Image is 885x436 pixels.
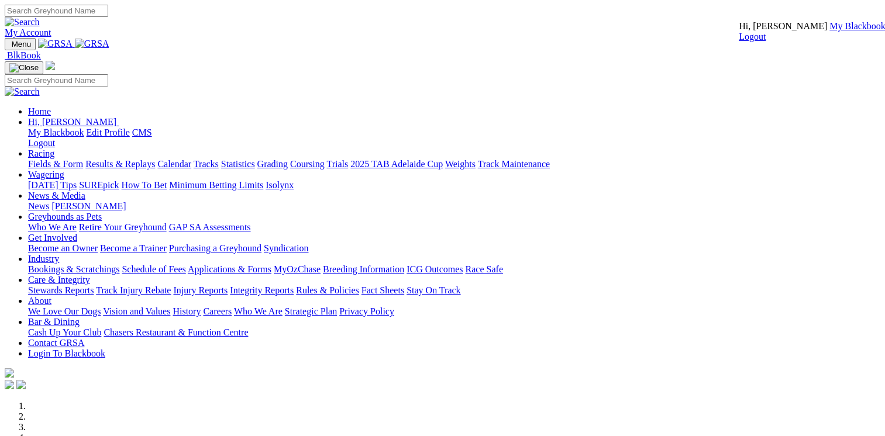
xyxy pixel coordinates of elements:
a: Careers [203,306,232,316]
a: Racing [28,148,54,158]
img: Close [9,63,39,72]
a: Isolynx [266,180,294,190]
a: Strategic Plan [285,306,337,316]
a: Rules & Policies [296,285,359,295]
a: [PERSON_NAME] [51,201,126,211]
a: Become a Trainer [100,243,167,253]
img: Search [5,17,40,27]
a: Logout [739,32,766,41]
a: Results & Replays [85,159,155,169]
a: Contact GRSA [28,338,84,348]
a: Fields & Form [28,159,83,169]
div: Get Involved [28,243,880,254]
div: Racing [28,159,880,169]
a: Industry [28,254,59,264]
a: Become an Owner [28,243,98,253]
div: Greyhounds as Pets [28,222,880,233]
span: Hi, [PERSON_NAME] [739,21,827,31]
a: Applications & Forms [188,264,271,274]
a: Logout [28,138,55,148]
div: News & Media [28,201,880,212]
span: Menu [12,40,31,49]
button: Toggle navigation [5,61,43,74]
a: GAP SA Assessments [169,222,251,232]
img: twitter.svg [16,380,26,389]
a: Track Injury Rebate [96,285,171,295]
a: We Love Our Dogs [28,306,101,316]
a: Vision and Values [103,306,170,316]
a: Hi, [PERSON_NAME] [28,117,119,127]
a: Bookings & Scratchings [28,264,119,274]
a: Track Maintenance [478,159,550,169]
a: [DATE] Tips [28,180,77,190]
a: SUREpick [79,180,119,190]
a: Minimum Betting Limits [169,180,263,190]
a: Calendar [157,159,191,169]
a: Weights [445,159,476,169]
a: Who We Are [234,306,283,316]
button: Toggle navigation [5,38,36,50]
a: Injury Reports [173,285,228,295]
div: Hi, [PERSON_NAME] [28,127,880,148]
a: MyOzChase [274,264,321,274]
a: CMS [132,127,152,137]
a: History [173,306,201,316]
a: BlkBook [5,50,41,60]
div: Care & Integrity [28,285,880,296]
img: logo-grsa-white.png [46,61,55,70]
a: Retire Your Greyhound [79,222,167,232]
div: Bar & Dining [28,327,880,338]
a: Who We Are [28,222,77,232]
img: GRSA [38,39,73,49]
a: My Account [5,27,51,37]
img: Search [5,86,40,97]
a: 2025 TAB Adelaide Cup [350,159,443,169]
a: How To Bet [122,180,167,190]
a: Login To Blackbook [28,348,105,358]
a: Coursing [290,159,325,169]
a: Stay On Track [407,285,460,295]
a: Wagering [28,169,64,179]
a: Purchasing a Greyhound [169,243,261,253]
a: Breeding Information [323,264,404,274]
div: Industry [28,264,880,275]
span: Hi, [PERSON_NAME] [28,117,116,127]
a: Fact Sheets [361,285,404,295]
a: Care & Integrity [28,275,90,285]
a: Statistics [221,159,255,169]
a: Privacy Policy [339,306,394,316]
a: Tracks [194,159,219,169]
a: Trials [326,159,348,169]
a: ICG Outcomes [407,264,463,274]
a: Grading [257,159,288,169]
a: Integrity Reports [230,285,294,295]
a: Get Involved [28,233,77,243]
a: Race Safe [465,264,502,274]
input: Search [5,5,108,17]
a: News [28,201,49,211]
img: facebook.svg [5,380,14,389]
a: Stewards Reports [28,285,94,295]
a: Greyhounds as Pets [28,212,102,222]
a: Home [28,106,51,116]
input: Search [5,74,108,86]
a: About [28,296,51,306]
a: Edit Profile [87,127,130,137]
img: logo-grsa-white.png [5,368,14,378]
a: My Blackbook [28,127,84,137]
span: BlkBook [7,50,41,60]
a: Bar & Dining [28,317,80,327]
img: GRSA [75,39,109,49]
div: About [28,306,880,317]
a: Cash Up Your Club [28,327,101,337]
a: Syndication [264,243,308,253]
a: News & Media [28,191,85,200]
div: Wagering [28,180,880,191]
a: Chasers Restaurant & Function Centre [104,327,248,337]
a: Schedule of Fees [122,264,185,274]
